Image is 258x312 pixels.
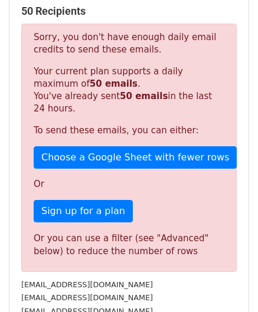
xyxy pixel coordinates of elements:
p: Sorry, you don't have enough daily email credits to send these emails. [34,31,224,56]
iframe: Chat Widget [199,255,258,312]
a: Choose a Google Sheet with fewer rows [34,146,237,169]
p: Or [34,178,224,191]
small: [EMAIL_ADDRESS][DOMAIN_NAME] [21,293,153,302]
p: To send these emails, you can either: [34,124,224,137]
small: [EMAIL_ADDRESS][DOMAIN_NAME] [21,280,153,289]
h5: 50 Recipients [21,5,237,18]
strong: 50 emails [120,91,168,101]
strong: 50 emails [90,78,138,89]
div: Or you can use a filter (see "Advanced" below) to reduce the number of rows [34,232,224,258]
p: Your current plan supports a daily maximum of . You've already sent in the last 24 hours. [34,65,224,115]
a: Sign up for a plan [34,200,133,222]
